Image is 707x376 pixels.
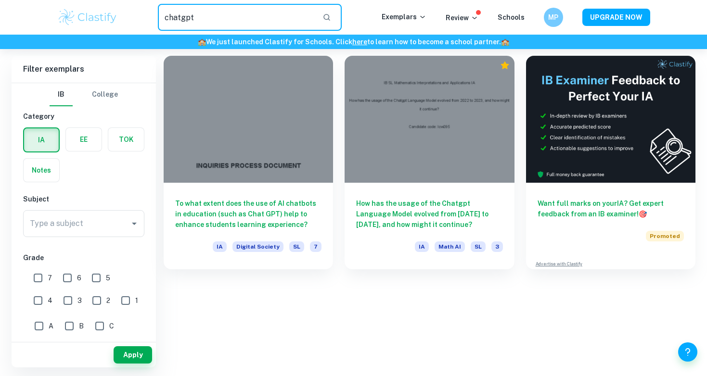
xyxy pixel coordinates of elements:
[23,111,144,122] h6: Category
[536,261,582,267] a: Advertise with Clastify
[232,241,283,252] span: Digital Society
[446,13,478,23] p: Review
[77,295,82,306] span: 3
[114,346,152,363] button: Apply
[158,4,315,31] input: Search for any exemplars...
[50,83,118,106] div: Filter type choice
[23,252,144,263] h6: Grade
[135,295,138,306] span: 1
[24,159,59,182] button: Notes
[356,198,502,230] h6: How has the usage of the Chatgpt Language Model evolved from [DATE] to [DATE], and how might it c...
[2,37,705,47] h6: We just launched Clastify for Schools. Click to learn how to become a school partner.
[526,56,695,183] img: Thumbnail
[109,321,114,331] span: C
[12,56,156,83] h6: Filter exemplars
[498,13,525,21] a: Schools
[50,83,73,106] button: IB
[77,273,81,283] span: 6
[57,8,118,27] img: Clastify logo
[310,241,321,252] span: 7
[352,38,367,46] a: here
[175,198,321,230] h6: To what extent does the use of AI chatbots in education (such as Chat GPT) help to enhance studen...
[491,241,503,252] span: 3
[501,38,509,46] span: 🏫
[544,8,563,27] button: MP
[582,9,650,26] button: UPGRADE NOW
[106,295,110,306] span: 2
[646,231,684,241] span: Promoted
[213,241,227,252] span: IA
[289,241,304,252] span: SL
[48,295,52,306] span: 4
[164,56,333,269] a: To what extent does the use of AI chatbots in education (such as Chat GPT) help to enhance studen...
[548,12,559,23] h6: MP
[24,128,59,151] button: IA
[23,194,144,204] h6: Subject
[415,241,429,252] span: IA
[435,241,465,252] span: Math AI
[108,128,144,151] button: TOK
[538,198,684,219] h6: Want full marks on your IA ? Get expert feedback from an IB examiner!
[678,342,697,362] button: Help and Feedback
[106,273,110,283] span: 5
[79,321,84,331] span: B
[49,321,53,331] span: A
[198,38,206,46] span: 🏫
[92,83,118,106] button: College
[639,210,647,218] span: 🎯
[345,56,514,269] a: How has the usage of the Chatgpt Language Model evolved from [DATE] to [DATE], and how might it c...
[128,217,141,230] button: Open
[500,61,510,70] div: Premium
[471,241,486,252] span: SL
[48,273,52,283] span: 7
[66,128,102,151] button: EE
[526,56,695,269] a: Want full marks on yourIA? Get expert feedback from an IB examiner!PromotedAdvertise with Clastify
[382,12,426,22] p: Exemplars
